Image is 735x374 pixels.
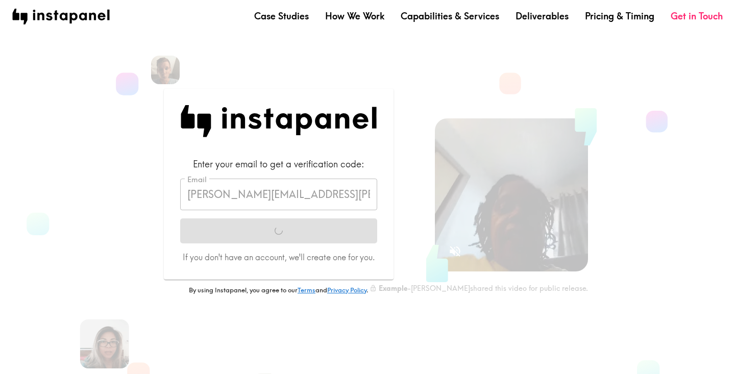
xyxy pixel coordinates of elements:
[180,105,377,137] img: Instapanel
[180,158,377,170] div: Enter your email to get a verification code:
[671,10,723,22] a: Get in Touch
[379,284,407,293] b: Example
[12,9,110,24] img: instapanel
[325,10,384,22] a: How We Work
[298,286,315,294] a: Terms
[254,10,309,22] a: Case Studies
[151,56,180,84] img: Eric
[516,10,569,22] a: Deliverables
[80,319,129,368] img: Aileen
[401,10,499,22] a: Capabilities & Services
[444,240,466,262] button: Sound is off
[370,284,588,293] div: - [PERSON_NAME] shared this video for public release.
[180,252,377,263] p: If you don't have an account, we'll create one for you.
[187,174,207,185] label: Email
[327,286,366,294] a: Privacy Policy
[585,10,654,22] a: Pricing & Timing
[164,286,394,295] p: By using Instapanel, you agree to our and .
